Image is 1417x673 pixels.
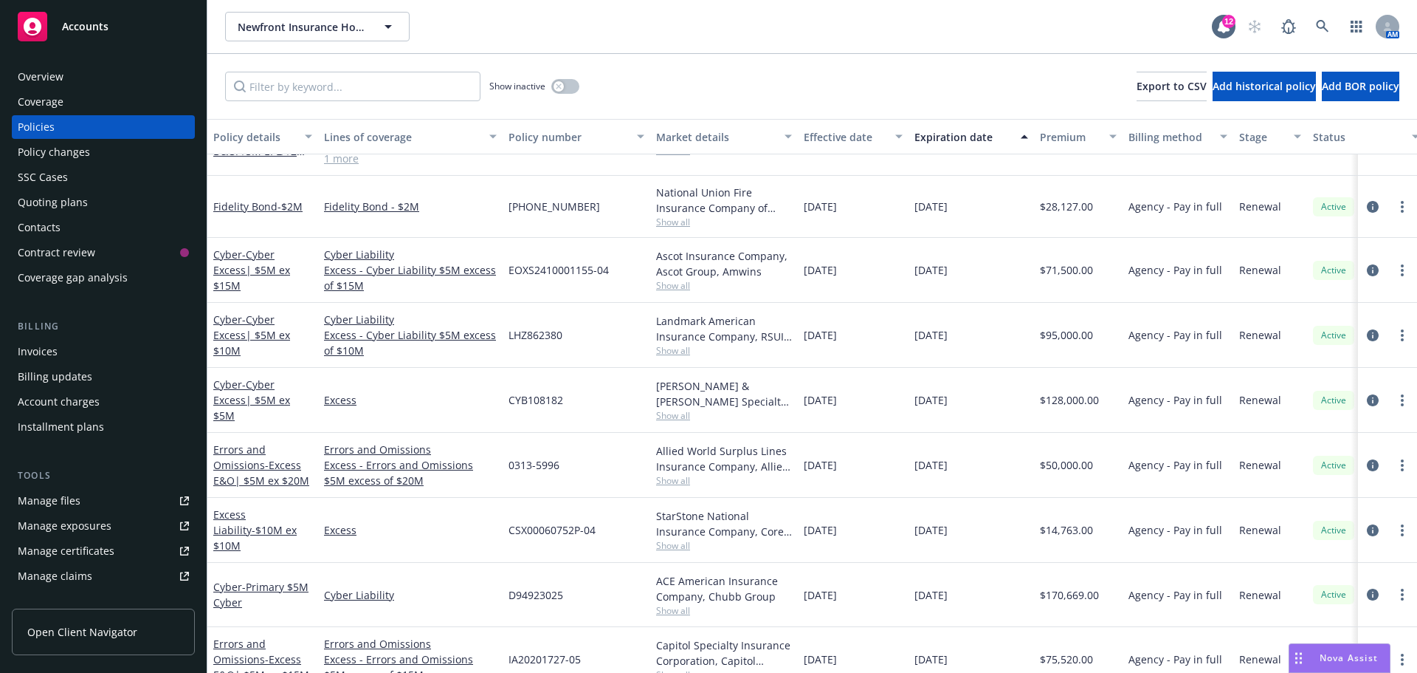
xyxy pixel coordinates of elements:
div: Overview [18,65,63,89]
span: Accounts [62,21,108,33]
span: Active [1319,200,1348,213]
a: Cyber [213,378,290,423]
span: Agency - Pay in full [1128,262,1222,278]
span: Open Client Navigator [27,624,137,640]
a: Billing updates [12,365,195,389]
a: Excess [324,522,497,538]
span: Agency - Pay in full [1128,199,1222,214]
span: Show all [656,344,792,357]
a: Manage exposures [12,514,195,538]
span: Agency - Pay in full [1128,327,1222,343]
span: Add BOR policy [1322,79,1399,93]
span: Renewal [1239,327,1281,343]
span: $128,000.00 [1040,392,1099,408]
span: $28,127.00 [1040,199,1093,214]
span: Agency - Pay in full [1128,522,1222,538]
div: Coverage gap analysis [18,266,128,290]
a: circleInformation [1364,262,1382,279]
a: Quoting plans [12,191,195,214]
a: Invoices [12,340,195,363]
button: Export to CSV [1137,72,1207,101]
span: [DATE] [804,392,837,408]
span: [DATE] [804,457,837,473]
div: Policy number [508,129,628,145]
span: Nova Assist [1320,652,1378,664]
span: [DATE] [804,587,837,603]
span: - $2M [277,199,303,213]
div: Coverage [18,90,63,114]
div: Manage claims [18,564,92,588]
span: Active [1319,459,1348,472]
div: StarStone National Insurance Company, Core Specialty, RT Specialty Insurance Services, LLC (RSG S... [656,508,792,539]
span: $50,000.00 [1040,457,1093,473]
div: ACE American Insurance Company, Chubb Group [656,573,792,604]
a: Manage BORs [12,590,195,613]
button: Billing method [1123,119,1233,154]
button: Premium [1034,119,1123,154]
span: - Cyber Excess| $5M ex $10M [213,312,290,358]
div: Effective date [804,129,886,145]
a: Cyber Liability [324,312,497,327]
span: - $10M ex $10M [213,523,297,553]
a: Fidelity Bond - $2M [324,199,497,214]
a: Coverage [12,90,195,114]
span: IA20201727-05 [508,652,581,667]
a: Contract review [12,241,195,264]
span: CSX00060752P-04 [508,522,596,538]
span: LHZ862380 [508,327,562,343]
span: Renewal [1239,522,1281,538]
div: Drag to move [1289,644,1308,672]
button: Add historical policy [1213,72,1316,101]
a: more [1393,198,1411,216]
span: Newfront Insurance Holdings, Inc. [238,19,365,35]
span: Show all [656,279,792,292]
a: more [1393,262,1411,279]
div: Policies [18,115,55,139]
a: Cyber Liability [324,587,497,603]
span: Agency - Pay in full [1128,392,1222,408]
span: [DATE] [804,522,837,538]
a: Errors and Omissions [324,636,497,652]
a: Start snowing [1240,12,1269,41]
a: Excess - Errors and Omissions $5M excess of $20M [324,457,497,488]
div: Market details [656,129,776,145]
span: [DATE] [804,199,837,214]
a: circleInformation [1364,457,1382,474]
span: Renewal [1239,392,1281,408]
div: Installment plans [18,415,104,439]
div: Manage exposures [18,514,111,538]
span: Renewal [1239,457,1281,473]
a: more [1393,457,1411,474]
div: Capitol Specialty Insurance Corporation, Capitol Indemnity Corporation, CRC Group [656,638,792,669]
span: Export to CSV [1137,79,1207,93]
button: Policy number [503,119,650,154]
span: Show inactive [489,80,545,92]
div: Policy changes [18,140,90,164]
div: Allied World Surplus Lines Insurance Company, Allied World Assurance Company (AWAC), CRC Group [656,443,792,474]
a: Contacts [12,216,195,239]
span: - Cyber Excess| $5M ex $5M [213,378,290,423]
a: Cyber [213,312,290,358]
span: Show all [656,539,792,552]
a: circleInformation [1364,198,1382,216]
span: - Primary $5M Cyber [213,580,308,609]
button: Nova Assist [1289,643,1390,673]
a: Manage claims [12,564,195,588]
span: $75,520.00 [1040,652,1093,667]
span: 0313-5996 [508,457,559,473]
button: Lines of coverage [318,119,503,154]
button: Market details [650,119,798,154]
a: more [1393,651,1411,669]
span: Show all [656,604,792,617]
span: Renewal [1239,587,1281,603]
a: Coverage gap analysis [12,266,195,290]
a: Excess - Cyber Liability $5M excess of $10M [324,327,497,358]
div: Stage [1239,129,1285,145]
div: Premium [1040,129,1100,145]
div: Manage BORs [18,590,87,613]
a: Installment plans [12,415,195,439]
a: SSC Cases [12,165,195,189]
span: - Excess E&O| $5M ex $20M [213,458,309,488]
button: Policy details [207,119,318,154]
a: Manage files [12,489,195,513]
